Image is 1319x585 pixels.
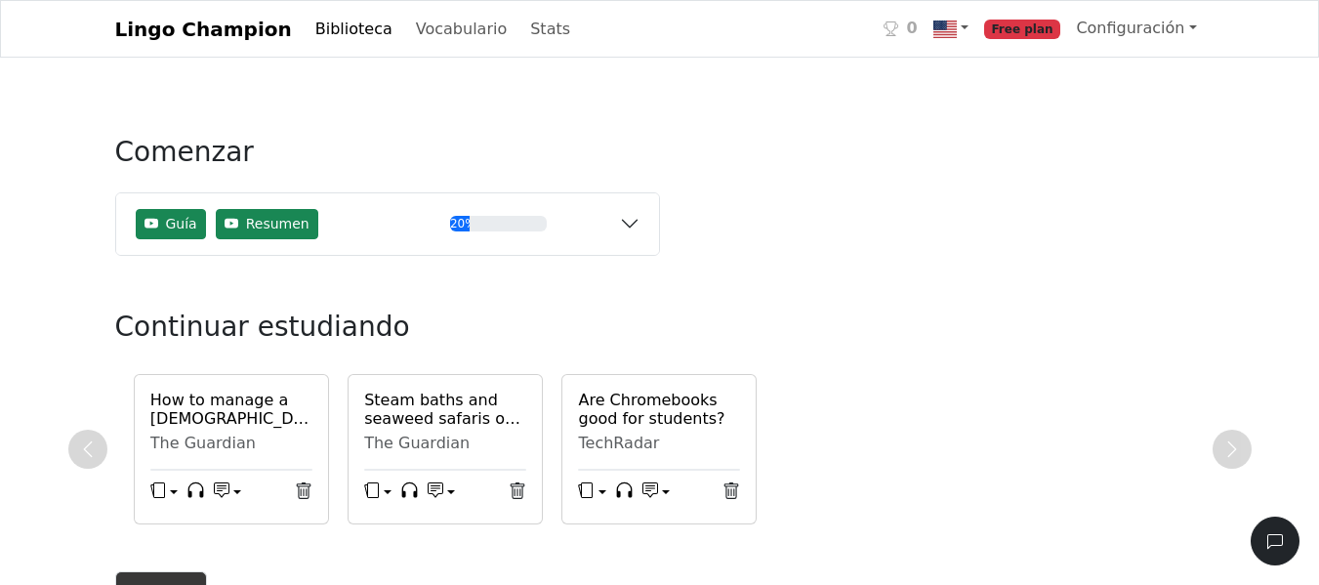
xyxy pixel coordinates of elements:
[115,311,799,344] h3: Continuar estudiando
[136,209,206,239] button: Guía
[116,193,659,255] button: GuíaResumen20%
[450,216,470,231] div: 20%
[246,214,309,234] span: Resumen
[364,434,526,453] div: The Guardian
[876,9,925,49] a: 0
[166,214,197,234] span: Guía
[984,20,1061,39] span: Free plan
[216,209,318,239] button: Resumen
[364,391,526,428] a: Steam baths and seaweed safaris on [GEOGRAPHIC_DATA]'s [GEOGRAPHIC_DATA]
[906,17,917,40] span: 0
[115,10,292,49] a: Lingo Champion
[933,18,957,41] img: us.svg
[522,10,578,49] a: Stats
[308,10,400,49] a: Biblioteca
[150,434,312,453] div: The Guardian
[578,434,740,453] div: TechRadar
[115,136,660,185] h3: Comenzar
[578,391,740,428] a: Are Chromebooks good for students?
[1068,9,1204,48] a: Configuración
[150,391,312,428] a: How to manage a [DEMOGRAPHIC_DATA] job alongside your student workload ... and boost your CV at t...
[408,10,515,49] a: Vocabulario
[976,9,1069,49] a: Free plan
